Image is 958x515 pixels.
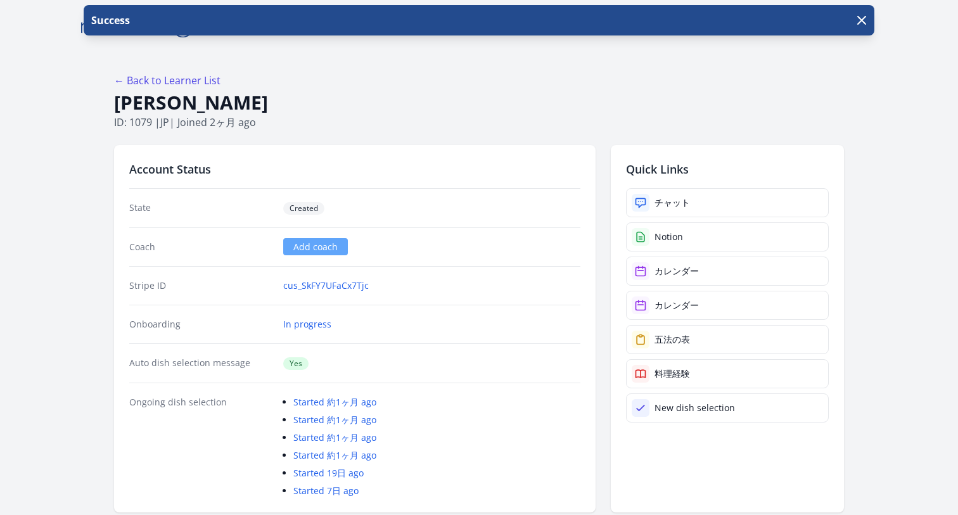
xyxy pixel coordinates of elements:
a: カレンダー [626,257,829,286]
div: 料理経験 [655,367,690,380]
a: In progress [283,318,331,331]
div: 五法の表 [655,333,690,346]
a: カレンダー [626,291,829,320]
a: Started 19日 ago [293,467,364,479]
a: Started 約1ヶ月 ago [293,431,376,443]
h1: [PERSON_NAME] [114,91,844,115]
a: cus_SkFY7UFaCx7Tjc [283,279,369,292]
p: Success [89,13,130,28]
a: Started 7日 ago [293,485,359,497]
h2: Account Status [129,160,580,178]
div: New dish selection [655,402,735,414]
span: jp [160,115,169,129]
span: Created [283,202,324,215]
a: ← Back to Learner List [114,73,220,87]
a: 料理経験 [626,359,829,388]
a: Add coach [283,238,348,255]
dt: Stripe ID [129,279,273,292]
dt: Auto dish selection message [129,357,273,370]
dt: Onboarding [129,318,273,331]
dt: Ongoing dish selection [129,396,273,497]
a: Started 約1ヶ月 ago [293,396,376,408]
a: 五法の表 [626,325,829,354]
div: Notion [655,231,683,243]
a: Notion [626,222,829,251]
a: Started 約1ヶ月 ago [293,449,376,461]
div: カレンダー [655,299,699,312]
div: カレンダー [655,265,699,277]
div: チャット [655,196,690,209]
a: Started 約1ヶ月 ago [293,414,376,426]
a: チャット [626,188,829,217]
dt: State [129,201,273,215]
span: Yes [283,357,309,370]
p: ID: 1079 | | Joined 2ヶ月 ago [114,115,844,130]
a: New dish selection [626,393,829,423]
h2: Quick Links [626,160,829,178]
dt: Coach [129,241,273,253]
